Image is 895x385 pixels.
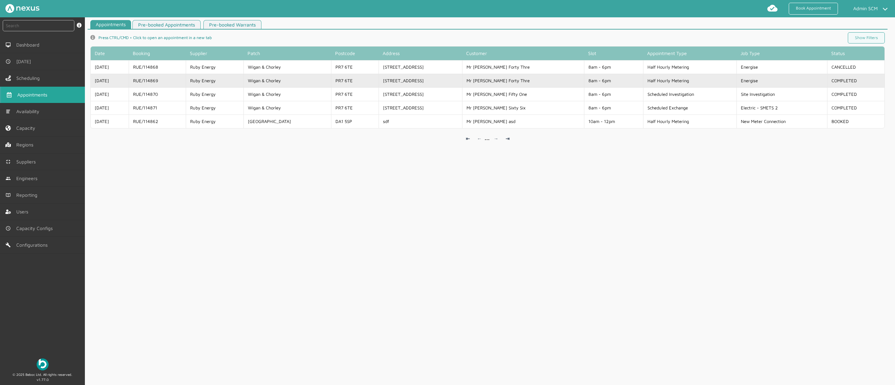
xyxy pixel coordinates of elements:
img: user-left-menu.svg [5,209,11,214]
td: Energise [736,74,827,87]
td: 10am - 12pm [584,115,643,128]
input: Search by: Ref, PostCode, MPAN, MPRN, Account, Customer [3,20,74,31]
th: Date [91,47,129,60]
th: Appointment Type [643,47,736,60]
img: md-list.svg [5,109,11,114]
td: PR7 6TE [331,87,379,101]
td: Ruby Energy [186,74,243,87]
th: Slot [584,47,643,60]
td: Wigan & Chorley [243,74,331,87]
th: Job Type [736,47,827,60]
td: Mr [PERSON_NAME] Forty Thre [462,74,584,87]
span: Reporting [16,192,40,198]
td: 8am - 6pm [584,101,643,115]
a: Pre-booked Warrants [203,20,261,29]
span: [DATE] [16,59,34,64]
img: regions.left-menu.svg [5,142,11,147]
td: [DATE] [91,101,129,115]
td: Energise [736,60,827,74]
td: 8am - 6pm [584,60,643,74]
span: Capacity Configs [16,226,55,231]
span: Scheduling [16,75,42,81]
img: md-contract.svg [5,159,11,164]
td: [STREET_ADDRESS] [379,74,462,87]
span: Configurations [16,242,50,248]
td: Mr [PERSON_NAME] Sixty Six [462,101,584,115]
th: Supplier [186,47,243,60]
td: [DATE] [91,74,129,87]
td: PR7 6TE [331,101,379,115]
td: Half Hourly Metering [643,60,736,74]
th: Address [379,47,462,60]
td: New Meter Connection [736,115,827,128]
td: COMPLETED [827,101,885,115]
a: ⇥ [503,134,513,144]
span: Users [16,209,31,214]
span: Capacity [16,125,38,131]
img: md-cloud-done.svg [767,3,778,14]
a: → [491,134,501,144]
td: PR7 6TE [331,60,379,74]
a: ⇤ [463,134,473,144]
span: Availability [16,109,42,114]
td: Electric - SMETS 2 [736,101,827,115]
a: ← [474,134,485,144]
td: Half Hourly Metering [643,74,736,87]
td: RUE/114862 [129,115,186,128]
td: Scheduled Investigation [643,87,736,101]
td: RUE/114870 [129,87,186,101]
td: [STREET_ADDRESS] [379,87,462,101]
a: Pre-booked Appointments [132,20,201,29]
td: PR7 6TE [331,74,379,87]
td: Mr [PERSON_NAME] Fifty One [462,87,584,101]
img: md-time.svg [5,59,11,64]
td: [DATE] [91,60,129,74]
img: capacity-left-menu.svg [5,125,11,131]
td: Mr [PERSON_NAME] Forty Thre [462,60,584,74]
td: Site Investigation [736,87,827,101]
span: Appointments [17,92,50,98]
a: Show Filters [848,32,885,43]
td: Wigan & Chorley [243,101,331,115]
a: Book Appointment [789,3,838,15]
th: Customer [462,47,584,60]
td: [GEOGRAPHIC_DATA] [243,115,331,128]
img: md-book.svg [5,192,11,198]
td: Wigan & Chorley [243,87,331,101]
th: Postcode [331,47,379,60]
img: scheduling-left-menu.svg [5,75,11,81]
td: Half Hourly Metering [643,115,736,128]
a: Appointments [90,20,131,29]
td: RUE/114869 [129,74,186,87]
td: Scheduled Exchange [643,101,736,115]
td: [STREET_ADDRESS] [379,101,462,115]
span: Regions [16,142,36,147]
td: sdf [379,115,462,128]
td: [DATE] [91,87,129,101]
td: Mr [PERSON_NAME] asd [462,115,584,128]
img: Beboc Logo [37,358,49,370]
td: 8am - 6pm [584,74,643,87]
td: COMPLETED [827,74,885,87]
img: md-time.svg [5,226,11,231]
th: Patch [243,47,331,60]
img: md-people.svg [5,176,11,181]
div: ... [485,134,490,141]
td: RUE/114868 [129,60,186,74]
td: COMPLETED [827,87,885,101]
th: Status [827,47,885,60]
span: Engineers [16,176,40,181]
td: Ruby Energy [186,60,243,74]
td: Wigan & Chorley [243,60,331,74]
td: CANCELLED [827,60,885,74]
td: Ruby Energy [186,101,243,115]
img: md-build.svg [5,242,11,248]
img: appointments-left-menu.svg [6,92,12,98]
td: RUE/114871 [129,101,186,115]
td: Ruby Energy [186,115,243,128]
td: BOOKED [827,115,885,128]
span: Suppliers [16,159,38,164]
td: [DATE] [91,115,129,128]
td: [STREET_ADDRESS] [379,60,462,74]
span: Dashboard [16,42,42,48]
